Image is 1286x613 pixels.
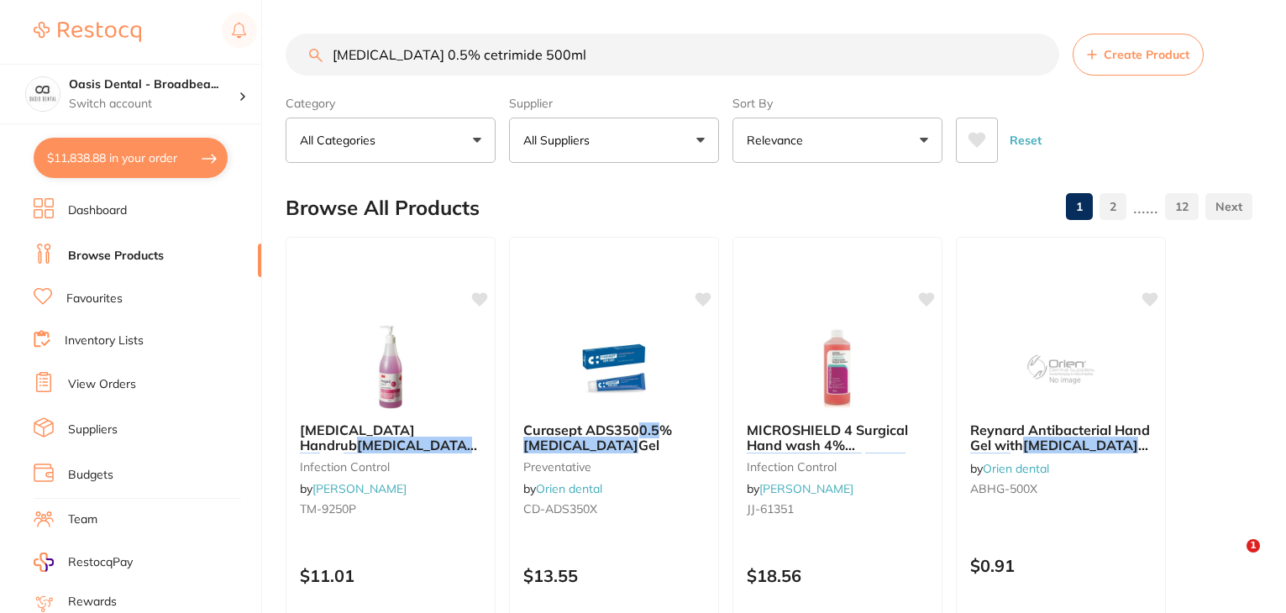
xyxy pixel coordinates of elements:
[357,437,472,453] em: [MEDICAL_DATA]
[320,453,344,469] span: % x
[1006,325,1115,409] img: Reynard Antibacterial Hand Gel with Chlorhexidine 500ml
[536,481,602,496] a: Orien dental
[300,481,407,496] span: by
[34,553,54,572] img: RestocqPay
[559,325,669,409] img: Curasept ADS350 0.5% Chlorhexidine Gel
[300,132,382,149] p: All Categories
[1133,197,1158,217] p: ......
[747,481,853,496] span: by
[69,76,239,93] h4: Oasis Dental - Broadbeach
[1247,539,1260,553] span: 1
[970,422,1150,453] span: Reynard Antibacterial Hand Gel with
[300,453,320,469] em: 0.5
[1212,539,1252,579] iframe: Intercom live chat
[732,118,942,163] button: Relevance
[344,453,384,469] em: 500ml
[523,566,705,585] p: $13.55
[68,248,164,265] a: Browse Products
[1104,48,1189,61] span: Create Product
[970,453,1010,469] em: 500ml
[286,34,1059,76] input: Search Products
[523,460,705,474] small: preventative
[983,461,1049,476] a: Orien dental
[747,566,928,585] p: $18.56
[1066,190,1093,223] a: 1
[336,325,445,409] img: AVAGARD Handrub Chlorhexidine 0.5% x 500ml with pump
[783,325,892,409] img: MICROSHIELD 4 Surgical Hand wash 4% Chlorhexidine 500ml
[34,553,133,572] a: RestocqPay
[747,453,862,469] em: [MEDICAL_DATA]
[286,96,496,111] label: Category
[384,453,453,469] span: with pump
[69,96,239,113] p: Switch account
[68,422,118,438] a: Suppliers
[34,138,228,178] button: $11,838.88 in your order
[68,202,127,219] a: Dashboard
[638,437,659,453] span: Gel
[68,594,117,610] a: Rewards
[523,132,596,149] p: All Suppliers
[66,291,123,307] a: Favourites
[523,422,639,438] span: Curasept ADS350
[300,501,356,516] span: TM-9250P
[523,437,638,453] em: [MEDICAL_DATA]
[747,501,794,516] span: JJ-61351
[26,77,60,111] img: Oasis Dental - Broadbeach
[286,196,480,220] h2: Browse All Products
[747,422,908,453] span: MICROSHIELD 4 Surgical Hand wash 4%
[1023,437,1138,453] em: [MEDICAL_DATA]
[65,333,144,349] a: Inventory Lists
[68,467,113,484] a: Budgets
[68,376,136,393] a: View Orders
[34,22,141,42] img: Restocq Logo
[286,118,496,163] button: All Categories
[1165,190,1199,223] a: 12
[865,453,905,469] em: 500ml
[68,554,133,571] span: RestocqPay
[970,481,1037,496] span: ABHG-500X
[300,422,481,453] b: AVAGARD Handrub Chlorhexidine 0.5% x 500ml with pump
[312,481,407,496] a: [PERSON_NAME]
[639,422,659,438] em: 0.5
[747,132,810,149] p: Relevance
[759,481,853,496] a: [PERSON_NAME]
[747,460,928,474] small: infection control
[34,13,141,51] a: Restocq Logo
[1073,34,1204,76] button: Create Product
[300,422,415,453] span: [MEDICAL_DATA] Handrub
[300,460,481,474] small: infection control
[523,501,597,516] span: CD-ADS350X
[1005,118,1047,163] button: Reset
[970,461,1049,476] span: by
[509,96,719,111] label: Supplier
[732,96,942,111] label: Sort By
[523,481,602,496] span: by
[68,511,97,528] a: Team
[523,422,705,453] b: Curasept ADS350 0.5% Chlorhexidine Gel
[659,422,672,438] span: %
[970,422,1152,453] b: Reynard Antibacterial Hand Gel with Chlorhexidine 500ml
[509,118,719,163] button: All Suppliers
[970,556,1152,575] p: $0.91
[1100,190,1126,223] a: 2
[300,566,481,585] p: $11.01
[747,422,928,453] b: MICROSHIELD 4 Surgical Hand wash 4% Chlorhexidine 500ml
